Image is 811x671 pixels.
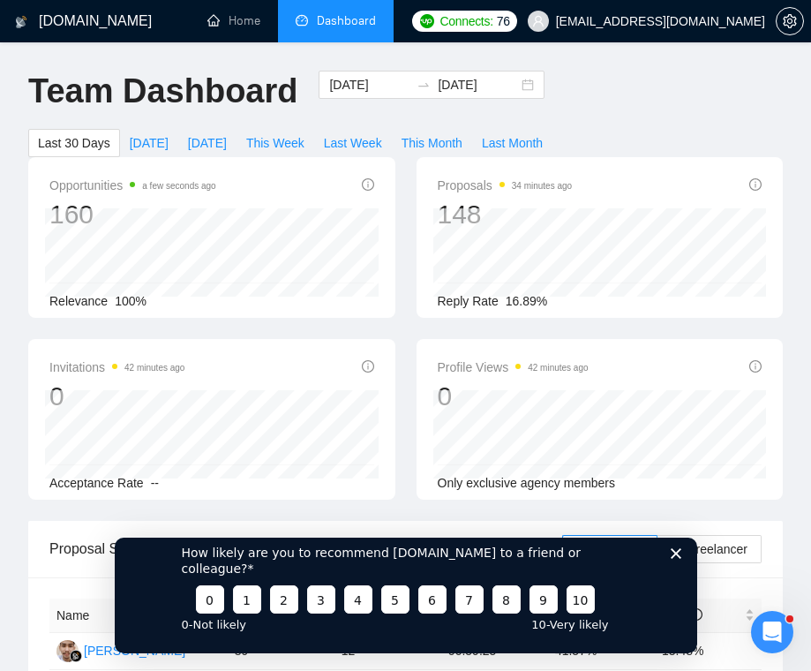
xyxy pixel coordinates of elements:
span: info-circle [362,360,374,373]
button: Last Month [472,129,552,157]
div: 0 [438,380,589,413]
span: Last Week [324,133,382,153]
span: 16.89% [506,294,547,308]
time: 34 minutes ago [512,181,572,191]
a: setting [776,14,804,28]
span: Last 30 Days [38,133,110,153]
button: This Week [237,129,314,157]
span: Last Month [482,133,543,153]
span: Dashboard [317,13,376,28]
span: Relevance [49,294,108,308]
time: a few seconds ago [142,181,215,191]
span: By Freelancer [671,542,747,556]
img: logo [15,8,27,36]
div: 148 [438,198,573,231]
span: 100% [115,294,146,308]
div: 160 [49,198,216,231]
span: [DATE] [130,133,169,153]
span: info-circle [749,360,762,373]
img: gigradar-bm.png [70,650,82,662]
a: AI[PERSON_NAME] [56,643,185,657]
span: user [532,15,544,27]
iframe: Survey from GigRadar.io [115,538,697,653]
time: 42 minutes ago [124,363,184,373]
input: Start date [329,75,409,94]
span: Only exclusive agency members [438,476,616,490]
span: info-circle [362,178,374,191]
a: homeHome [207,13,260,28]
button: Last 30 Days [28,129,120,157]
span: dashboard [296,14,308,26]
h1: Team Dashboard [28,71,297,112]
span: 76 [497,11,510,31]
time: 42 minutes ago [528,363,588,373]
span: This Week [246,133,304,153]
span: [DATE] [188,133,227,153]
button: This Month [392,129,472,157]
span: This Month [402,133,462,153]
td: 13.48% [655,633,762,670]
iframe: Intercom live chat [751,611,793,653]
span: -- [151,476,159,490]
th: Name [49,599,228,633]
span: Acceptance Rate [49,476,144,490]
span: Opportunities [49,175,216,196]
span: info-circle [749,178,762,191]
span: Proposals [438,175,573,196]
span: Connects: [439,11,492,31]
button: [DATE] [120,129,178,157]
span: to [417,78,431,92]
button: setting [776,7,804,35]
button: Last Week [314,129,392,157]
img: AI [56,640,79,662]
div: 0 [49,380,184,413]
button: [DATE] [178,129,237,157]
span: Reply Rate [438,294,499,308]
span: swap-right [417,78,431,92]
input: End date [438,75,518,94]
div: [PERSON_NAME] [84,641,185,660]
span: Profile Views [438,357,589,378]
span: ellipsis [411,14,424,26]
span: setting [777,14,803,28]
span: Invitations [49,357,184,378]
span: Proposal Sending Stats [49,538,562,560]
